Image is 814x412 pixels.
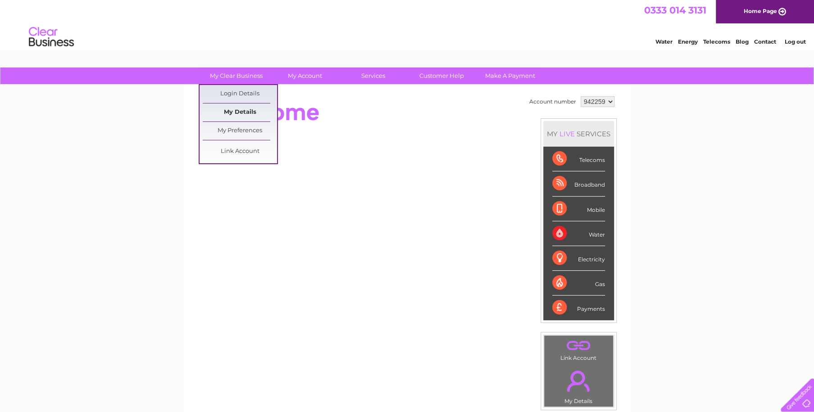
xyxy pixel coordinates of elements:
[552,197,605,221] div: Mobile
[336,67,410,84] a: Services
[558,130,577,138] div: LIVE
[268,67,342,84] a: My Account
[544,363,614,407] td: My Details
[527,94,578,109] td: Account number
[736,38,749,45] a: Blog
[544,335,614,363] td: Link Account
[552,271,605,296] div: Gas
[203,122,277,140] a: My Preferences
[678,38,698,45] a: Energy
[703,38,730,45] a: Telecoms
[203,85,277,103] a: Login Details
[552,246,605,271] div: Electricity
[552,296,605,320] div: Payments
[546,338,611,354] a: .
[473,67,547,84] a: Make A Payment
[754,38,776,45] a: Contact
[552,147,605,171] div: Telecoms
[546,365,611,397] a: .
[199,67,273,84] a: My Clear Business
[655,38,673,45] a: Water
[644,4,706,16] a: 0333 014 3131
[203,103,277,121] a: My Details
[552,221,605,246] div: Water
[195,5,620,44] div: Clear Business is a trading name of Verastar Limited (registered in [GEOGRAPHIC_DATA] No. 3667643...
[405,67,479,84] a: Customer Help
[203,143,277,161] a: Link Account
[543,121,614,147] div: MY SERVICES
[784,38,805,45] a: Log out
[552,171,605,196] div: Broadband
[28,23,74,51] img: logo.png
